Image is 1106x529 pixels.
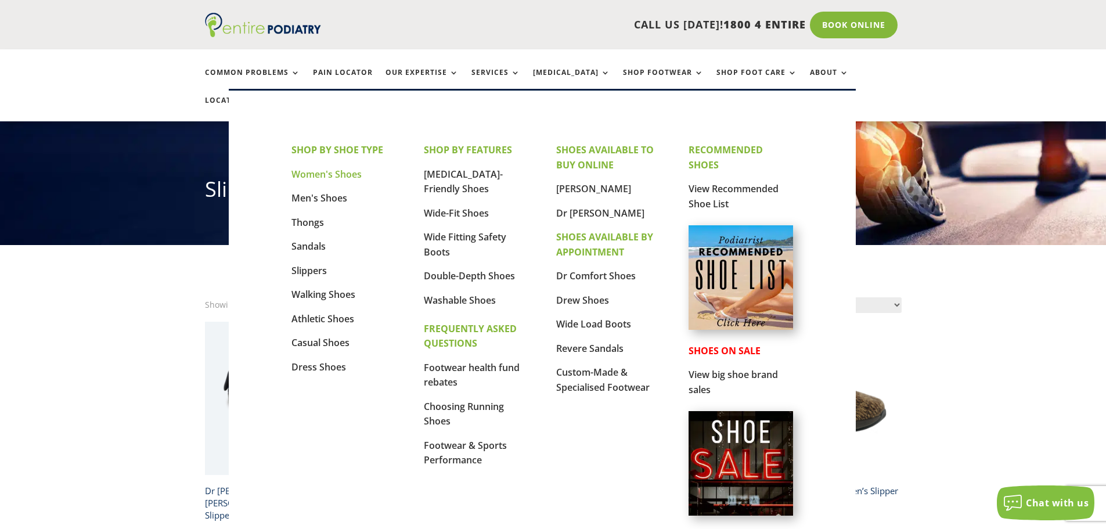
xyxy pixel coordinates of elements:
[556,143,654,171] strong: SHOES AVAILABLE TO BUY ONLINE
[689,143,763,171] strong: RECOMMENDED SHOES
[313,69,373,93] a: Pain Locator
[205,13,321,37] img: logo (1)
[205,96,263,121] a: Locations
[689,411,793,516] img: shoe-sale-australia-entire-podiatry
[205,28,321,39] a: Entire Podiatry
[424,294,496,307] a: Washable Shoes
[471,69,520,93] a: Services
[810,69,849,93] a: About
[689,182,779,210] a: View Recommended Shoe List
[533,69,610,93] a: [MEDICAL_DATA]
[810,12,898,38] a: Book Online
[366,17,806,33] p: CALL US [DATE]!
[205,480,359,526] h2: Dr [PERSON_NAME] – [PERSON_NAME] Blue Post Operative Slipper
[424,269,515,282] a: Double-Depth Shoes
[716,69,797,93] a: Shop Foot Care
[291,312,354,325] a: Athletic Shoes
[556,318,631,330] a: Wide Load Boots
[556,269,636,282] a: Dr Comfort Shoes
[556,294,609,307] a: Drew Shoes
[689,368,778,396] a: View big shoe brand sales
[386,69,459,93] a: Our Expertise
[556,231,653,258] strong: SHOES AVAILABLE BY APPOINTMENT
[291,192,347,204] a: Men's Shoes
[205,175,902,210] h1: Slippers
[997,485,1094,520] button: Chat with us
[723,17,806,31] span: 1800 4 ENTIRE
[689,225,793,330] img: podiatrist-recommended-shoe-list-australia-entire-podiatry
[424,143,512,156] strong: SHOP BY FEATURES
[291,216,324,229] a: Thongs
[291,143,383,156] strong: SHOP BY SHOE TYPE
[424,168,503,196] a: [MEDICAL_DATA]-Friendly Shoes
[424,439,507,467] a: Footwear & Sports Performance
[291,288,355,301] a: Walking Shoes
[205,322,359,476] img: chut dr comfort franki blue slipper
[291,336,350,349] a: Casual Shoes
[623,69,704,93] a: Shop Footwear
[205,297,286,312] p: Showing all 9 results
[556,182,631,195] a: [PERSON_NAME]
[291,168,362,181] a: Women's Shoes
[556,342,624,355] a: Revere Sandals
[424,361,520,389] a: Footwear health fund rebates
[689,506,793,518] a: Shoes on Sale from Entire Podiatry shoe partners
[291,361,346,373] a: Dress Shoes
[291,264,327,277] a: Slippers
[689,344,761,357] strong: SHOES ON SALE
[556,207,644,219] a: Dr [PERSON_NAME]
[1026,496,1089,509] span: Chat with us
[689,321,793,332] a: Podiatrist Recommended Shoe List Australia
[424,400,504,428] a: Choosing Running Shoes
[424,322,517,350] strong: FREQUENTLY ASKED QUESTIONS
[424,207,489,219] a: Wide-Fit Shoes
[291,240,326,253] a: Sandals
[205,69,300,93] a: Common Problems
[556,366,650,394] a: Custom-Made & Specialised Footwear
[424,231,506,258] a: Wide Fitting Safety Boots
